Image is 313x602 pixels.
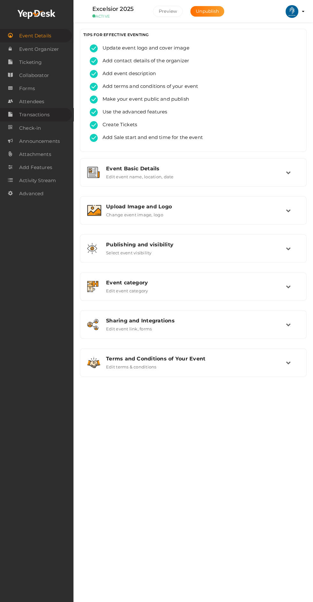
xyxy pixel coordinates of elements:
span: Add Sale start and end time for the event [98,134,203,142]
span: Create Tickets [98,121,137,129]
label: Edit event category [106,286,148,293]
button: Unpublish [190,6,224,17]
div: Event category [106,280,286,286]
img: tick-success.svg [90,70,98,78]
span: Publishing and visibility [106,242,173,248]
img: tick-success.svg [90,108,98,116]
a: Terms and Conditions of Your Event Edit terms & conditions [83,365,303,371]
span: Update event logo and cover image [98,44,189,52]
img: tick-success.svg [90,121,98,129]
span: Advanced [19,187,43,200]
img: tick-success.svg [90,83,98,91]
a: Event Basic Details Edit event name, location, date [83,174,303,181]
span: Add terms and conditions of your event [98,83,198,91]
h3: TIPS FOR EFFECTIVE EVENTING [83,32,303,37]
img: handshake.svg [87,357,100,368]
label: Select event visibility [106,248,152,255]
img: tick-success.svg [90,96,98,104]
span: Check-in [19,122,41,135]
span: Activity Stream [19,174,56,187]
small: ACTIVE [92,14,143,19]
span: Attachments [19,148,51,161]
span: Add Features [19,161,52,174]
img: shared-vision.svg [87,243,97,254]
div: Upload Image and Logo [106,204,286,210]
label: Edit event link, forms [106,324,152,331]
span: Collaborator [19,69,49,82]
img: sharing.svg [87,319,98,330]
img: ACg8ocIlr20kWlusTYDilfQwsc9vjOYCKrm0LB8zShf3GP8Yo5bmpMCa=s100 [286,5,298,18]
img: tick-success.svg [90,44,98,52]
label: Change event image, logo [106,210,163,217]
span: Event Details [19,29,51,42]
a: Sharing and Integrations Edit event link, forms [83,327,303,333]
span: Transactions [19,108,50,121]
span: Add contact details of the organizer [98,57,189,65]
label: Excelsior 2025 [92,4,134,14]
img: image.svg [87,205,101,216]
a: Event category Edit event category [83,289,303,295]
span: Forms [19,82,35,95]
span: Attendees [19,95,44,108]
span: Event Organizer [19,43,59,56]
span: Add event description [98,70,156,78]
label: Edit event name, location, date [106,172,173,179]
img: event-details.svg [87,167,100,178]
span: Ticketing [19,56,42,69]
span: Use the advanced features [98,108,167,116]
a: Upload Image and Logo Change event image, logo [83,212,303,219]
div: Sharing and Integrations [106,318,286,324]
button: Preview [153,6,183,17]
img: tick-success.svg [90,57,98,65]
span: Announcements [19,135,60,148]
a: Publishing and visibility Select event visibility [83,251,303,257]
span: Make your event public and publish [98,96,189,104]
div: Terms and Conditions of Your Event [106,356,286,362]
span: Unpublish [196,8,219,14]
div: Event Basic Details [106,166,286,172]
label: Edit terms & conditions [106,362,156,369]
img: category.svg [87,281,98,292]
img: tick-success.svg [90,134,98,142]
